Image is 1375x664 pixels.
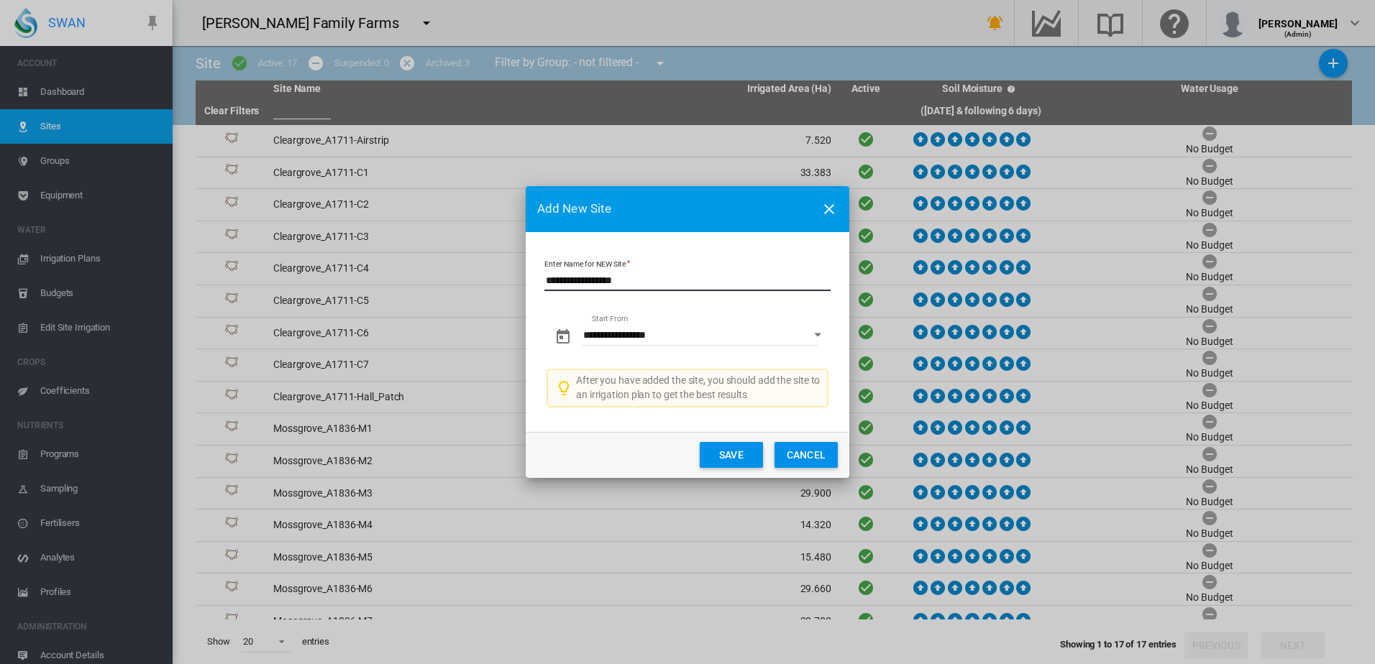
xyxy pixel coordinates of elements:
[775,442,838,468] button: Cancel
[582,324,818,346] input: Enter Date
[821,200,838,218] md-icon: icon-close
[700,442,763,468] button: Save
[526,186,849,477] md-dialog: Enter Name ...
[805,322,831,348] button: Open calendar
[576,374,823,402] div: After you have added the site, you should add the site to an irrigation plan to get the best results
[549,323,577,351] button: md-calendar
[815,195,844,223] button: icon-close
[537,200,810,218] span: Add New Site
